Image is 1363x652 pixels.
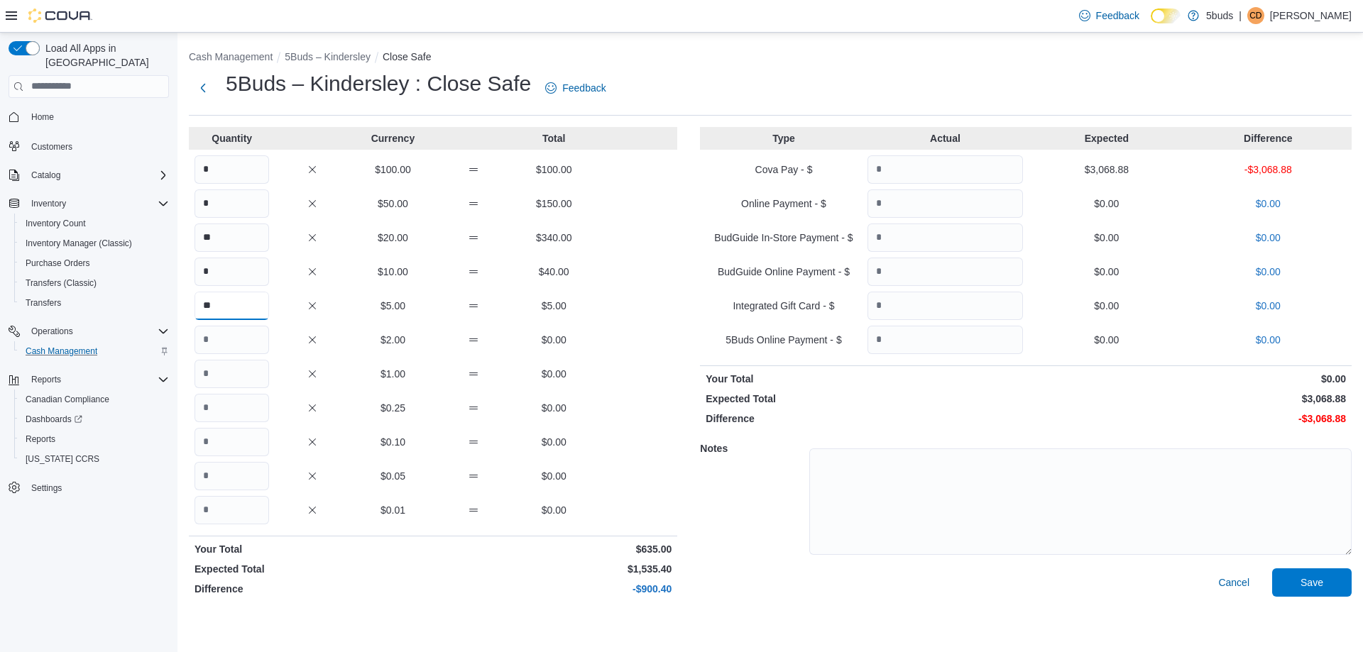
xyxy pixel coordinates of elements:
p: Integrated Gift Card - $ [706,299,861,313]
p: $10.00 [356,265,430,279]
p: | [1239,7,1242,24]
p: $100.00 [356,162,430,177]
input: Quantity [195,292,269,320]
span: Customers [26,137,169,155]
input: Quantity [195,462,269,490]
span: Transfers [26,297,61,309]
input: Quantity [195,496,269,524]
span: Save [1301,575,1323,590]
p: Expected [1029,131,1184,145]
input: Dark Mode [1151,9,1181,23]
p: Difference [706,411,1023,426]
span: Reports [20,431,169,448]
span: Purchase Orders [26,258,90,269]
p: [PERSON_NAME] [1270,7,1352,24]
p: $0.00 [1029,372,1346,386]
span: Catalog [26,167,169,184]
p: $0.00 [1029,265,1184,279]
button: Customers [3,136,175,156]
button: Inventory Manager (Classic) [14,233,175,253]
nav: An example of EuiBreadcrumbs [189,50,1352,67]
p: $0.00 [517,367,591,381]
button: Operations [3,321,175,341]
img: Cova [28,9,92,23]
button: Canadian Compliance [14,389,175,409]
a: Cash Management [20,343,103,360]
p: Cova Pay - $ [706,162,861,177]
input: Quantity [867,258,1023,286]
p: $0.00 [1190,231,1346,245]
p: $0.00 [1190,197,1346,211]
span: Cancel [1218,575,1249,590]
input: Quantity [867,326,1023,354]
p: BudGuide Online Payment - $ [706,265,861,279]
button: Cash Management [189,51,273,62]
span: Transfers (Classic) [20,275,169,292]
button: Reports [3,370,175,389]
button: Inventory Count [14,214,175,233]
p: $3,068.88 [1029,162,1184,177]
p: $150.00 [517,197,591,211]
p: $0.10 [356,435,430,449]
p: $0.00 [517,469,591,483]
p: $2.00 [356,333,430,347]
p: $3,068.88 [1029,392,1346,406]
a: Feedback [1073,1,1145,30]
input: Quantity [195,360,269,388]
p: $340.00 [517,231,591,245]
p: $40.00 [517,265,591,279]
p: $0.00 [517,503,591,517]
p: $50.00 [356,197,430,211]
span: Purchase Orders [20,255,169,272]
span: Inventory Count [20,215,169,232]
input: Quantity [867,155,1023,184]
a: Canadian Compliance [20,391,115,408]
span: Canadian Compliance [20,391,169,408]
p: Your Total [706,372,1023,386]
input: Quantity [195,223,269,252]
p: $635.00 [436,542,672,556]
input: Quantity [867,223,1023,252]
p: Expected Total [706,392,1023,406]
span: Feedback [562,81,606,95]
a: Transfers [20,294,67,311]
p: $0.00 [517,401,591,415]
p: $0.01 [356,503,430,517]
button: Reports [14,429,175,449]
nav: Complex example [9,101,169,535]
div: Chelsea Dinsmore [1247,7,1264,24]
span: Dashboards [26,414,82,425]
span: Reports [31,374,61,385]
input: Quantity [195,155,269,184]
span: Transfers [20,294,169,311]
button: Transfers (Classic) [14,273,175,293]
p: Online Payment - $ [706,197,861,211]
input: Quantity [867,292,1023,320]
p: -$3,068.88 [1190,162,1346,177]
span: Washington CCRS [20,451,169,468]
span: Dashboards [20,411,169,428]
span: Transfers (Classic) [26,277,97,289]
a: Feedback [540,74,611,102]
span: Inventory Count [26,218,86,229]
button: 5Buds – Kindersley [285,51,371,62]
span: Load All Apps in [GEOGRAPHIC_DATA] [40,41,169,70]
p: Quantity [195,131,269,145]
p: $0.00 [1190,333,1346,347]
span: Operations [26,323,169,340]
button: Settings [3,477,175,498]
span: CD [1249,7,1261,24]
a: Settings [26,480,67,497]
p: BudGuide In-Store Payment - $ [706,231,861,245]
span: [US_STATE] CCRS [26,453,99,465]
button: Next [189,74,217,102]
p: $0.25 [356,401,430,415]
p: Expected Total [195,562,430,576]
h1: 5Buds – Kindersley : Close Safe [226,70,531,98]
button: Operations [26,323,79,340]
a: Inventory Count [20,215,92,232]
a: [US_STATE] CCRS [20,451,105,468]
input: Quantity [867,189,1023,218]
h5: Notes [700,434,806,463]
p: Difference [195,582,430,596]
